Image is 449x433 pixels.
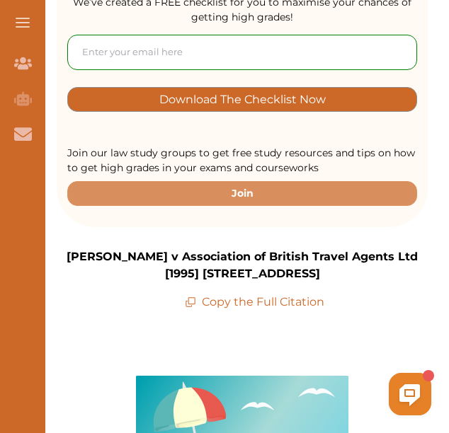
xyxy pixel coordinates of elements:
p: Join our law study groups to get free study resources and tips on how to get high grades in your ... [67,146,417,175]
button: [object Object] [67,87,417,112]
iframe: HelpCrunch [109,369,435,419]
p: [PERSON_NAME] v Association of British Travel Agents Ltd [1995] [STREET_ADDRESS] [57,248,428,282]
input: Enter your email here [67,35,417,70]
p: Download The Checklist Now [159,91,326,108]
p: Copy the Full Citation [185,294,324,311]
button: Join [67,181,417,206]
